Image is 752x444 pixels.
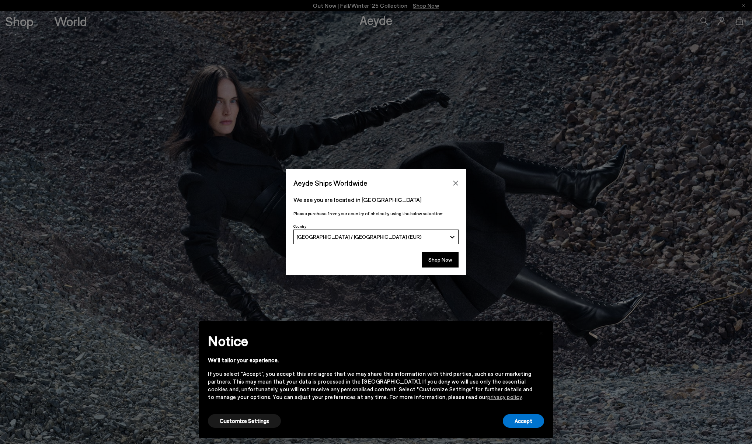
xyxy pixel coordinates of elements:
button: Accept [503,414,544,428]
div: We'll tailor your experience. [208,356,532,364]
span: Aeyde Ships Worldwide [293,176,368,189]
button: Shop Now [422,252,459,268]
span: × [539,327,544,338]
a: privacy policy [487,394,522,400]
span: [GEOGRAPHIC_DATA] / [GEOGRAPHIC_DATA] (EUR) [297,234,422,240]
span: Country [293,224,306,228]
button: Close [450,178,461,189]
p: We see you are located in [GEOGRAPHIC_DATA] [293,195,459,204]
button: Close this notice [532,324,550,341]
button: Customize Settings [208,414,281,428]
p: Please purchase from your country of choice by using the below selection: [293,210,459,217]
h2: Notice [208,331,532,350]
div: If you select "Accept", you accept this and agree that we may share this information with third p... [208,370,532,401]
